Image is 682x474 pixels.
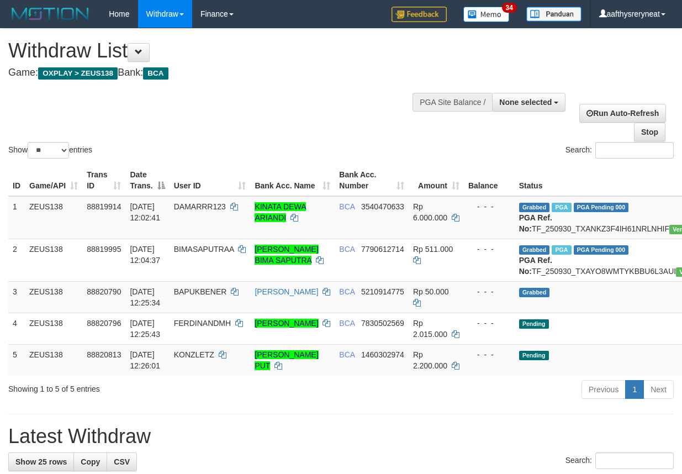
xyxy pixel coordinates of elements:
[87,350,121,359] span: 88820813
[574,203,629,212] span: PGA Pending
[519,245,550,255] span: Grabbed
[552,245,571,255] span: Marked by aafsolysreylen
[502,3,517,13] span: 34
[519,213,552,233] b: PGA Ref. No:
[335,165,409,196] th: Bank Acc. Number: activate to sort column ascending
[125,165,169,196] th: Date Trans.: activate to sort column descending
[8,142,92,159] label: Show entries
[464,165,515,196] th: Balance
[581,380,626,399] a: Previous
[339,202,355,211] span: BCA
[25,281,82,313] td: ZEUS138
[255,202,306,222] a: KINATA DEWA ARIANDI
[87,202,121,211] span: 88819914
[130,245,160,265] span: [DATE] 12:04:37
[574,245,629,255] span: PGA Pending
[595,452,674,469] input: Search:
[38,67,118,80] span: OXPLAY > ZEUS138
[114,457,130,466] span: CSV
[250,165,335,196] th: Bank Acc. Name: activate to sort column ascending
[8,67,443,78] h4: Game: Bank:
[468,286,510,297] div: - - -
[519,203,550,212] span: Grabbed
[174,287,227,296] span: BAPUKBENER
[174,202,226,211] span: DAMARRR123
[130,202,160,222] span: [DATE] 12:02:41
[8,196,25,239] td: 1
[87,287,121,296] span: 88820790
[339,287,355,296] span: BCA
[255,350,318,370] a: [PERSON_NAME] PUT
[130,350,160,370] span: [DATE] 12:26:01
[174,319,231,328] span: FERDINANDMH
[8,379,276,394] div: Showing 1 to 5 of 5 entries
[519,288,550,297] span: Grabbed
[361,245,404,254] span: Copy 7790612714 to clipboard
[130,287,160,307] span: [DATE] 12:25:34
[468,349,510,360] div: - - -
[552,203,571,212] span: Marked by aafsolysreylen
[255,245,318,265] a: [PERSON_NAME] BIMA SAPUTRA
[87,245,121,254] span: 88819995
[107,452,137,471] a: CSV
[8,452,74,471] a: Show 25 rows
[8,6,92,22] img: MOTION_logo.png
[255,319,318,328] a: [PERSON_NAME]
[468,318,510,329] div: - - -
[413,319,447,339] span: Rp 2.015.000
[339,245,355,254] span: BCA
[87,319,121,328] span: 88820796
[499,98,552,107] span: None selected
[579,104,666,123] a: Run Auto-Refresh
[492,93,565,112] button: None selected
[468,244,510,255] div: - - -
[25,239,82,281] td: ZEUS138
[143,67,168,80] span: BCA
[174,350,214,359] span: KONZLETZ
[170,165,251,196] th: User ID: activate to sort column ascending
[361,287,404,296] span: Copy 5210914775 to clipboard
[15,457,67,466] span: Show 25 rows
[25,165,82,196] th: Game/API: activate to sort column ascending
[361,350,404,359] span: Copy 1460302974 to clipboard
[8,313,25,344] td: 4
[413,202,447,222] span: Rp 6.000.000
[130,319,160,339] span: [DATE] 12:25:43
[25,196,82,239] td: ZEUS138
[413,245,453,254] span: Rp 511.000
[8,281,25,313] td: 3
[643,380,674,399] a: Next
[519,256,552,276] b: PGA Ref. No:
[8,239,25,281] td: 2
[8,344,25,376] td: 5
[339,350,355,359] span: BCA
[413,350,447,370] span: Rp 2.200.000
[73,452,107,471] a: Copy
[565,452,674,469] label: Search:
[8,425,674,447] h1: Latest Withdraw
[339,319,355,328] span: BCA
[634,123,665,141] a: Stop
[519,319,549,329] span: Pending
[361,202,404,211] span: Copy 3540470633 to clipboard
[255,287,318,296] a: [PERSON_NAME]
[81,457,100,466] span: Copy
[625,380,644,399] a: 1
[468,201,510,212] div: - - -
[361,319,404,328] span: Copy 7830502569 to clipboard
[25,313,82,344] td: ZEUS138
[8,40,443,62] h1: Withdraw List
[463,7,510,22] img: Button%20Memo.svg
[413,287,449,296] span: Rp 50.000
[409,165,464,196] th: Amount: activate to sort column ascending
[565,142,674,159] label: Search:
[28,142,69,159] select: Showentries
[174,245,234,254] span: BIMASAPUTRAA
[519,351,549,360] span: Pending
[8,165,25,196] th: ID
[526,7,581,22] img: panduan.png
[392,7,447,22] img: Feedback.jpg
[595,142,674,159] input: Search:
[413,93,492,112] div: PGA Site Balance /
[25,344,82,376] td: ZEUS138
